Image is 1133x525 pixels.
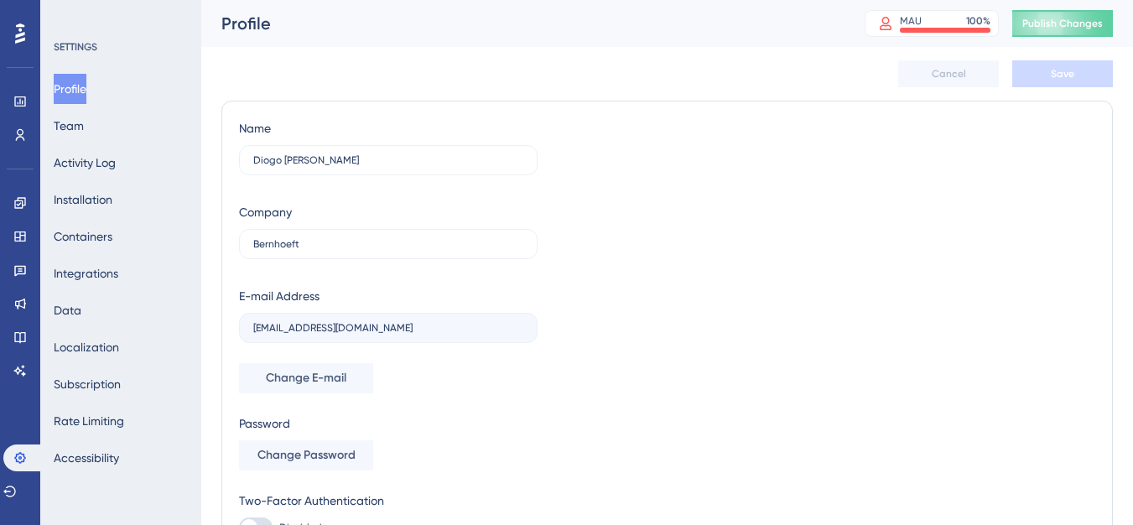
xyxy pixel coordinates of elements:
[1012,10,1113,37] button: Publish Changes
[54,185,112,215] button: Installation
[239,440,373,470] button: Change Password
[253,238,523,250] input: Company Name
[54,221,112,252] button: Containers
[253,322,523,334] input: E-mail Address
[54,295,81,325] button: Data
[54,369,121,399] button: Subscription
[54,406,124,436] button: Rate Limiting
[1012,60,1113,87] button: Save
[239,118,271,138] div: Name
[54,148,116,178] button: Activity Log
[1051,67,1074,81] span: Save
[266,368,346,388] span: Change E-mail
[1022,17,1103,30] span: Publish Changes
[239,413,538,434] div: Password
[54,258,118,288] button: Integrations
[257,445,356,465] span: Change Password
[221,12,823,35] div: Profile
[900,14,922,28] div: MAU
[54,332,119,362] button: Localization
[932,67,966,81] span: Cancel
[239,491,538,511] div: Two-Factor Authentication
[966,14,990,28] div: 100 %
[54,40,190,54] div: SETTINGS
[253,154,523,166] input: Name Surname
[54,111,84,141] button: Team
[54,443,119,473] button: Accessibility
[239,286,320,306] div: E-mail Address
[239,363,373,393] button: Change E-mail
[898,60,999,87] button: Cancel
[239,202,292,222] div: Company
[54,74,86,104] button: Profile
